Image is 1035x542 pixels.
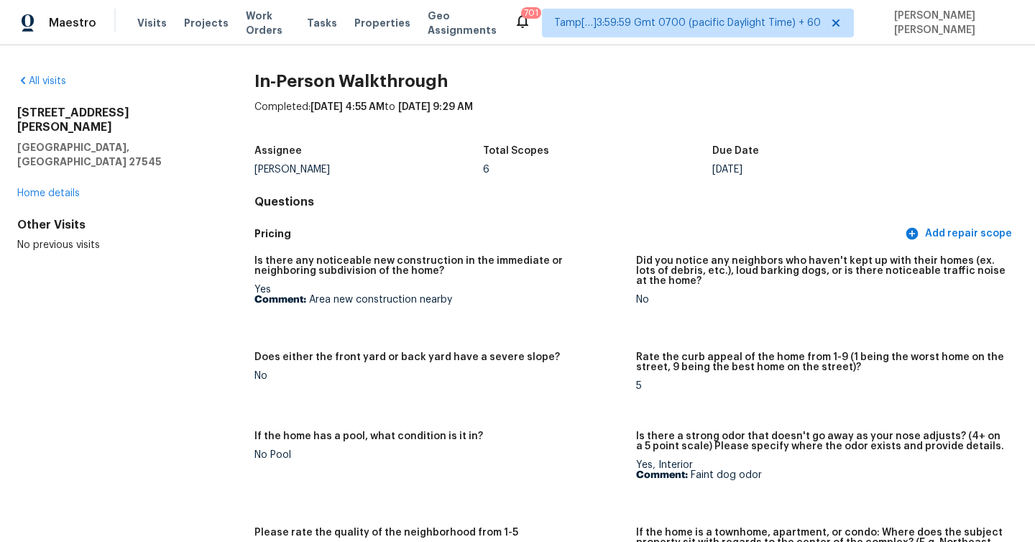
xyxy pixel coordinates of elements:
span: Visits [137,16,167,30]
h5: Did you notice any neighbors who haven't kept up with their homes (ex. lots of debris, etc.), lou... [636,256,1006,286]
h2: In-Person Walkthrough [254,74,1018,88]
div: Yes, Interior [636,460,1006,480]
div: No Pool [254,450,625,460]
span: Geo Assignments [428,9,497,37]
div: 6 [483,165,712,175]
p: Faint dog odor [636,470,1006,480]
span: Add repair scope [908,225,1012,243]
button: Add repair scope [902,221,1018,247]
div: [PERSON_NAME] [254,165,484,175]
div: [DATE] [712,165,942,175]
span: Work Orders [246,9,290,37]
h5: Rate the curb appeal of the home from 1-9 (1 being the worst home on the street, 9 being the best... [636,352,1006,372]
h5: [GEOGRAPHIC_DATA], [GEOGRAPHIC_DATA] 27545 [17,140,208,169]
h5: Please rate the quality of the neighborhood from 1-5 [254,528,518,538]
h5: Is there a strong odor that doesn't go away as your nose adjusts? (4+ on a 5 point scale) Please ... [636,431,1006,451]
b: Comment: [254,295,306,305]
p: Area new construction nearby [254,295,625,305]
h2: [STREET_ADDRESS][PERSON_NAME] [17,106,208,134]
h5: Total Scopes [483,146,549,156]
h5: Does either the front yard or back yard have a severe slope? [254,352,560,362]
span: Projects [184,16,229,30]
div: 701 [524,6,538,20]
div: Completed: to [254,100,1018,137]
h4: Questions [254,195,1018,209]
span: Tasks [307,18,337,28]
div: 5 [636,381,1006,391]
span: [PERSON_NAME] [PERSON_NAME] [888,9,1013,37]
a: Home details [17,188,80,198]
div: No [254,371,625,381]
a: All visits [17,76,66,86]
span: [DATE] 4:55 AM [310,102,385,112]
span: [DATE] 9:29 AM [398,102,473,112]
div: Yes [254,285,625,305]
span: Tamp[…]3:59:59 Gmt 0700 (pacific Daylight Time) + 60 [554,16,821,30]
div: Other Visits [17,218,208,232]
h5: Assignee [254,146,302,156]
h5: Pricing [254,226,902,242]
span: Maestro [49,16,96,30]
b: Comment: [636,470,688,480]
h5: If the home has a pool, what condition is it in? [254,431,483,441]
div: No [636,295,1006,305]
h5: Due Date [712,146,759,156]
span: Properties [354,16,410,30]
span: No previous visits [17,240,100,250]
h5: Is there any noticeable new construction in the immediate or neighboring subdivision of the home? [254,256,625,276]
